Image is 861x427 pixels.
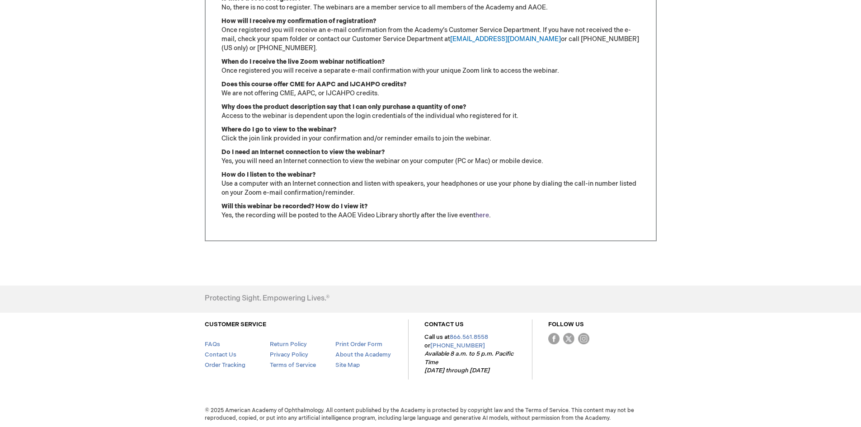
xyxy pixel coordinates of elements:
[335,361,360,369] a: Site Map
[548,321,584,328] a: FOLLOW US
[424,333,516,375] p: Call us at or
[270,351,308,358] a: Privacy Policy
[221,57,640,75] p: Once registered you will receive a separate e-mail confirmation with your unique Zoom link to acc...
[221,17,376,25] strong: How will I receive my confirmation of registration?
[205,321,266,328] a: CUSTOMER SERVICE
[221,148,640,166] p: Yes, you will need an Internet connection to view the webinar on your computer (PC or Mac) or mob...
[221,202,640,220] p: Yes, the recording will be posted to the AAOE Video Library shortly after the live event .
[221,103,466,111] strong: Why does the product description say that I can only purchase a quantity of one?
[221,202,367,210] strong: Will this webinar be recorded? How do I view it?
[205,351,236,358] a: Contact Us
[424,350,513,374] em: Available 8 a.m. to 5 p.m. Pacific Time [DATE] through [DATE]
[335,351,391,358] a: About the Academy
[205,341,220,348] a: FAQs
[221,80,640,98] p: We are not offering CME, AAPC, or IJCAHPO credits.
[430,342,485,349] a: [PHONE_NUMBER]
[221,58,385,66] strong: When do I receive the live Zoom webinar notification?
[221,17,640,53] p: Once registered you will receive an e-mail confirmation from the Academy’s Customer Service Depar...
[270,341,307,348] a: Return Policy
[548,333,560,344] img: Facebook
[221,170,640,197] p: Use a computer with an Internet connection and listen with speakers, your headphones or use your ...
[563,333,574,344] img: Twitter
[221,80,406,88] strong: Does this course offer CME for AAPC and IJCAHPO credits?
[270,361,316,369] a: Terms of Service
[450,333,488,341] a: 866.561.8558
[221,148,385,156] strong: Do I need an Internet connection to view the webinar?
[450,35,561,43] a: [EMAIL_ADDRESS][DOMAIN_NAME]
[205,361,245,369] a: Order Tracking
[578,333,589,344] img: instagram
[475,211,489,219] a: here
[221,103,640,121] p: Access to the webinar is dependent upon the login credentials of the individual who registered fo...
[335,341,382,348] a: Print Order Form
[205,295,329,303] h4: Protecting Sight. Empowering Lives.®
[198,407,663,422] span: © 2025 American Academy of Ophthalmology. All content published by the Academy is protected by co...
[424,321,464,328] a: CONTACT US
[221,125,640,143] p: Click the join link provided in your confirmation and/or reminder emails to join the webinar.
[221,126,336,133] strong: Where do I go to view to the webinar?
[221,171,315,178] strong: How do I listen to the webinar?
